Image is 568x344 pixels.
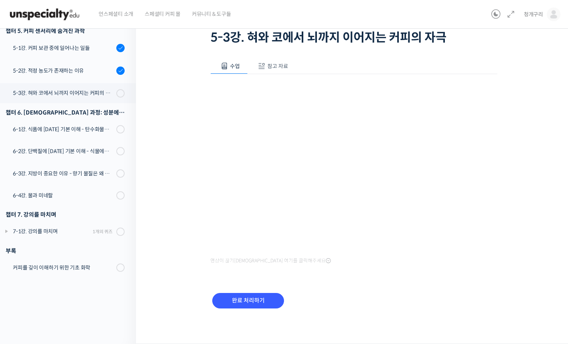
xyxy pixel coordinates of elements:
[117,251,126,257] span: 설정
[97,240,145,259] a: 설정
[13,125,114,133] div: 6-1강. 식품에 [DATE] 기본 이해 - 탄수화물에서 향미 물질까지
[13,169,114,178] div: 6-3강. 지방이 중요한 이유 - 향기 물질은 왜 지방에 잘 녹을까
[93,228,113,235] div: 1개의 퀴즈
[230,63,240,70] span: 수업
[13,147,114,155] div: 6-2강. 단백질에 [DATE] 기본 이해 - 식물에서 왜 카페인이 만들어질까
[6,209,125,220] div: 챕터 7. 강의를 마치며
[13,191,114,200] div: 6-4강. 물과 미네랄
[24,251,28,257] span: 홈
[210,30,497,45] h1: 5-3강. 혀와 코에서 뇌까지 이어지는 커피의 자극
[210,258,331,264] span: 영상이 끊기[DEMOGRAPHIC_DATA] 여기를 클릭해주세요
[13,44,114,52] div: 5-1강. 커피 보관 중에 일어나는 일들
[2,240,50,259] a: 홈
[524,11,543,18] span: 청개구리
[6,26,125,36] div: 챕터 5. 커피 센서리에 숨겨진 과학
[13,263,114,272] div: 커피를 깊이 이해하기 위한 기초 화학
[13,227,90,236] div: 7-1강. 강의를 마치며
[6,246,125,256] div: 부록
[6,107,125,118] div: 챕터 6. [DEMOGRAPHIC_DATA] 과정: 성분에 [DATE] 이해
[69,251,78,257] span: 대화
[267,63,288,70] span: 참고 자료
[13,67,114,75] div: 5-2강. 적정 농도가 존재하는 이유
[50,240,97,259] a: 대화
[212,293,284,308] input: 완료 처리하기
[13,89,114,97] div: 5-3강. 혀와 코에서 뇌까지 이어지는 커피의 자극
